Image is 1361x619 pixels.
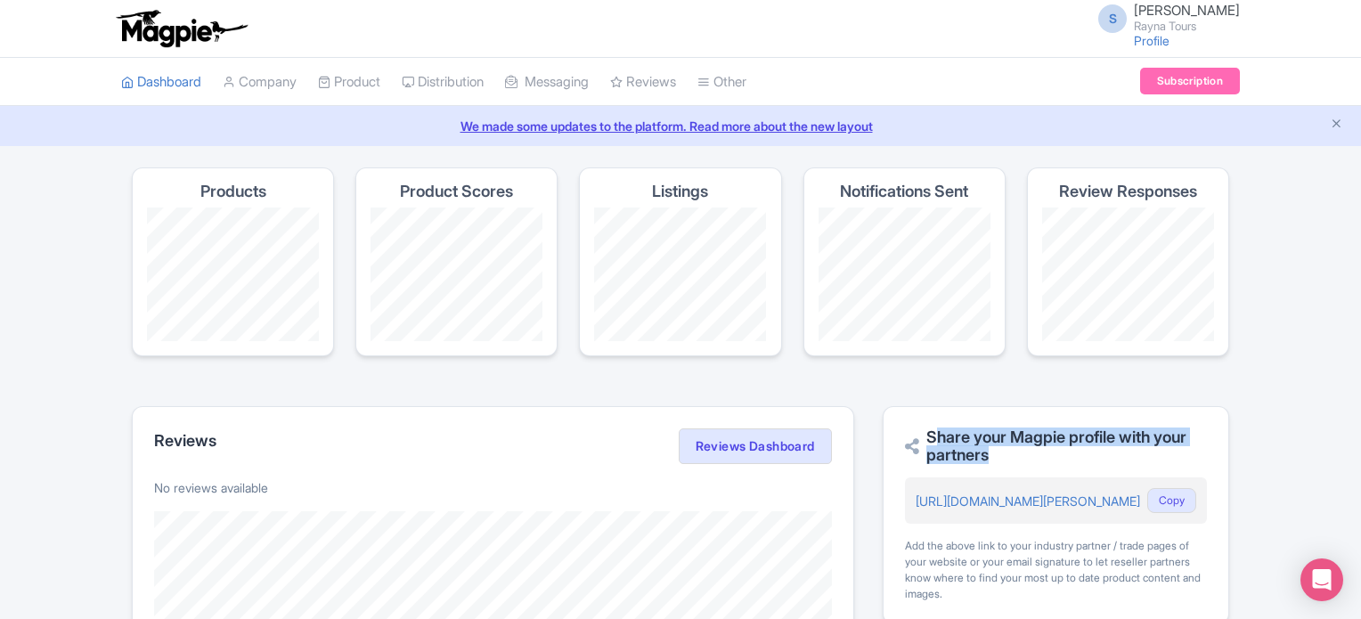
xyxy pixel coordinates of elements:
button: Copy [1147,488,1196,513]
div: Open Intercom Messenger [1300,558,1343,601]
h2: Reviews [154,432,216,450]
a: Profile [1134,33,1169,48]
a: Subscription [1140,68,1240,94]
p: No reviews available [154,478,832,497]
a: We made some updates to the platform. Read more about the new layout [11,117,1350,135]
a: Messaging [505,58,589,107]
span: [PERSON_NAME] [1134,2,1240,19]
h4: Review Responses [1059,183,1197,200]
a: [URL][DOMAIN_NAME][PERSON_NAME] [916,493,1140,509]
h4: Listings [652,183,708,200]
span: S [1098,4,1127,33]
a: Distribution [402,58,484,107]
a: Reviews Dashboard [679,428,832,464]
small: Rayna Tours [1134,20,1240,32]
a: Other [697,58,746,107]
a: Product [318,58,380,107]
img: logo-ab69f6fb50320c5b225c76a69d11143b.png [112,9,250,48]
h4: Notifications Sent [840,183,968,200]
div: Add the above link to your industry partner / trade pages of your website or your email signature... [905,538,1207,602]
h4: Products [200,183,266,200]
a: Dashboard [121,58,201,107]
button: Close announcement [1330,115,1343,135]
h4: Product Scores [400,183,513,200]
h2: Share your Magpie profile with your partners [905,428,1207,464]
a: Company [223,58,297,107]
a: S [PERSON_NAME] Rayna Tours [1088,4,1240,32]
a: Reviews [610,58,676,107]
